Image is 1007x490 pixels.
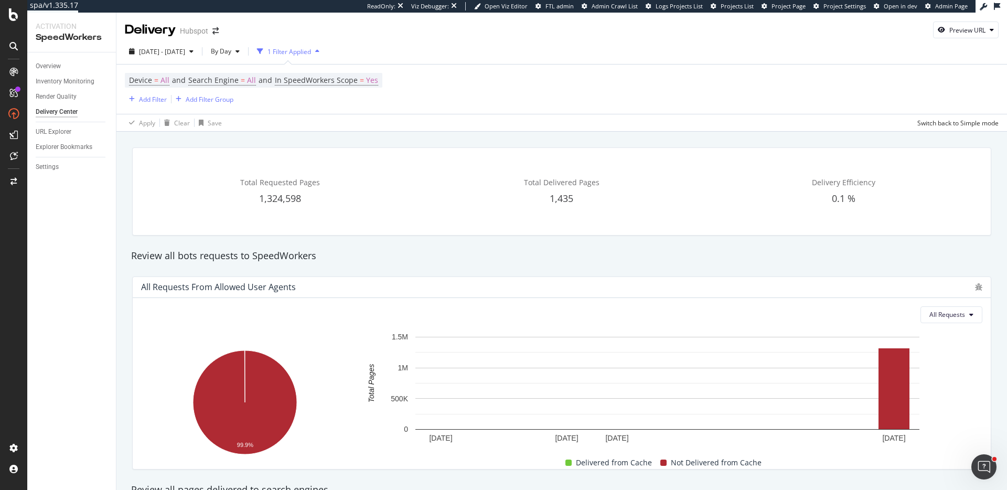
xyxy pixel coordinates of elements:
[237,442,253,448] text: 99.9%
[913,114,999,131] button: Switch back to Simple mode
[207,47,231,56] span: By Day
[545,2,574,10] span: FTL admin
[772,2,806,10] span: Project Page
[125,114,155,131] button: Apply
[605,434,628,442] text: [DATE]
[188,75,239,85] span: Search Engine
[207,43,244,60] button: By Day
[172,75,186,85] span: and
[656,2,703,10] span: Logs Projects List
[975,283,982,291] div: bug
[36,126,71,137] div: URL Explorer
[582,2,638,10] a: Admin Crawl List
[392,333,408,341] text: 1.5M
[485,2,528,10] span: Open Viz Editor
[949,26,985,35] div: Preview URL
[391,395,408,403] text: 500K
[971,454,997,480] iframe: Intercom live chat
[36,76,109,87] a: Inventory Monitoring
[126,249,998,263] div: Review all bots requests to SpeedWorkers
[36,162,59,173] div: Settings
[36,142,109,153] a: Explorer Bookmarks
[576,456,652,469] span: Delivered from Cache
[186,95,233,104] div: Add Filter Group
[429,434,452,442] text: [DATE]
[671,456,762,469] span: Not Delivered from Cache
[141,345,348,461] svg: A chart.
[36,126,109,137] a: URL Explorer
[259,75,272,85] span: and
[36,31,108,44] div: SpeedWorkers
[139,119,155,127] div: Apply
[367,364,376,402] text: Total Pages
[36,76,94,87] div: Inventory Monitoring
[832,192,855,205] span: 0.1 %
[125,43,198,60] button: [DATE] - [DATE]
[180,26,208,36] div: Hubspot
[240,177,320,187] span: Total Requested Pages
[36,61,109,72] a: Overview
[398,364,408,372] text: 1M
[882,434,905,442] text: [DATE]
[884,2,917,10] span: Open in dev
[404,425,408,433] text: 0
[36,61,61,72] div: Overview
[267,47,311,56] div: 1 Filter Applied
[929,310,965,319] span: All Requests
[139,47,185,56] span: [DATE] - [DATE]
[646,2,703,10] a: Logs Projects List
[125,21,176,39] div: Delivery
[212,27,219,35] div: arrow-right-arrow-left
[721,2,754,10] span: Projects List
[36,106,78,118] div: Delivery Center
[125,93,167,105] button: Add Filter
[253,43,324,60] button: 1 Filter Applied
[411,2,449,10] div: Viz Debugger:
[874,2,917,10] a: Open in dev
[367,2,395,10] div: ReadOnly:
[36,162,109,173] a: Settings
[259,192,301,205] span: 1,324,598
[160,73,169,88] span: All
[592,2,638,10] span: Admin Crawl List
[555,434,578,442] text: [DATE]
[154,75,158,85] span: =
[933,22,999,38] button: Preview URL
[360,75,364,85] span: =
[524,177,599,187] span: Total Delivered Pages
[241,75,245,85] span: =
[711,2,754,10] a: Projects List
[823,2,866,10] span: Project Settings
[935,2,968,10] span: Admin Page
[139,95,167,104] div: Add Filter
[920,306,982,323] button: All Requests
[36,91,77,102] div: Render Quality
[812,177,875,187] span: Delivery Efficiency
[275,75,358,85] span: In SpeedWorkers Scope
[36,21,108,31] div: Activation
[36,142,92,153] div: Explorer Bookmarks
[172,93,233,105] button: Add Filter Group
[129,75,152,85] span: Device
[36,106,109,118] a: Delivery Center
[141,282,296,292] div: All Requests from Allowed User Agents
[174,119,190,127] div: Clear
[474,2,528,10] a: Open Viz Editor
[195,114,222,131] button: Save
[535,2,574,10] a: FTL admin
[160,114,190,131] button: Clear
[813,2,866,10] a: Project Settings
[762,2,806,10] a: Project Page
[366,73,378,88] span: Yes
[925,2,968,10] a: Admin Page
[550,192,573,205] span: 1,435
[247,73,256,88] span: All
[208,119,222,127] div: Save
[352,332,982,448] svg: A chart.
[917,119,999,127] div: Switch back to Simple mode
[36,91,109,102] a: Render Quality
